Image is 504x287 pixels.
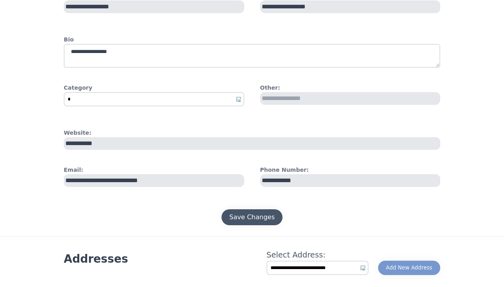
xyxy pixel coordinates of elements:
[64,166,244,174] h4: Email:
[386,264,432,272] div: Add New Address
[64,129,440,137] h4: Website:
[229,212,275,222] div: Save Changes
[64,252,128,266] h3: Addresses
[260,84,441,92] h4: Other:
[222,209,283,225] button: Save Changes
[260,166,441,174] h4: Phone Number:
[267,250,369,261] h4: Select Address:
[64,35,440,44] h4: Bio
[378,261,440,275] button: Add New Address
[64,84,244,92] h4: Category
